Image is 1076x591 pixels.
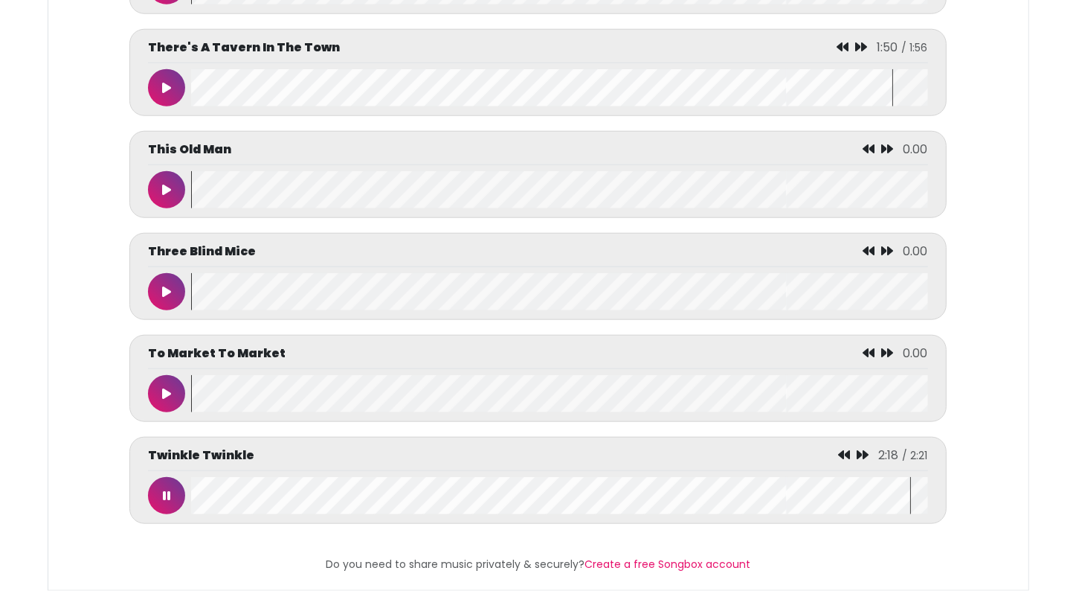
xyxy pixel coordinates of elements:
span: 0.00 [903,243,928,260]
p: This Old Man [148,141,231,159]
span: / 1:56 [902,40,928,55]
span: 1:50 [877,39,898,56]
p: There's A Tavern In The Town [148,39,340,57]
span: 0.00 [903,141,928,158]
p: Twinkle Twinkle [148,447,254,464]
p: To Market To Market [148,345,286,362]
span: / 2:21 [903,448,928,463]
p: Do you need to share music privately & securely? [57,557,1019,572]
span: 2:18 [879,447,899,464]
a: Create a free Songbox account [584,557,750,572]
p: Three Blind Mice [148,243,256,261]
span: 0.00 [903,345,928,362]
